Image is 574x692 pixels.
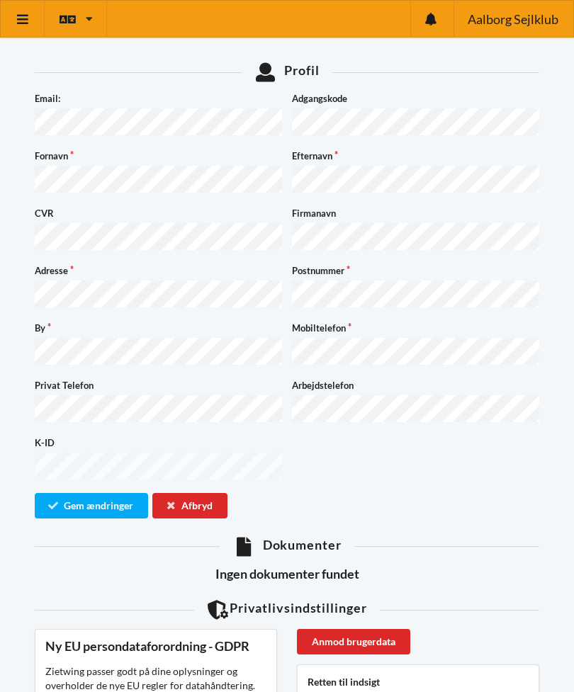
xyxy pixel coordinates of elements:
div: Anmod brugerdata [297,629,410,654]
div: Dokumenter [35,537,539,556]
label: Email: [35,91,282,106]
label: Fornavn [35,149,282,163]
label: Adresse [35,263,282,278]
label: CVR [35,206,282,220]
label: Postnummer [292,263,539,278]
button: Gem ændringer [35,493,148,518]
label: By [35,321,282,335]
label: Firmanavn [292,206,539,220]
div: Afbryd [152,493,227,518]
h3: Ingen dokumenter fundet [35,566,539,582]
b: Retten til indsigt [308,676,380,688]
label: Efternavn [292,149,539,163]
div: Profil [35,62,539,81]
label: Privat Telefon [35,378,282,392]
div: Ny EU persondataforordning - GDPR [45,638,266,654]
label: Adgangskode [292,91,539,106]
label: Mobiltelefon [292,321,539,335]
span: Aalborg Sejlklub [468,13,558,25]
div: Privatlivsindstillinger [35,600,539,619]
label: K-ID [35,436,282,450]
label: Arbejdstelefon [292,378,539,392]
